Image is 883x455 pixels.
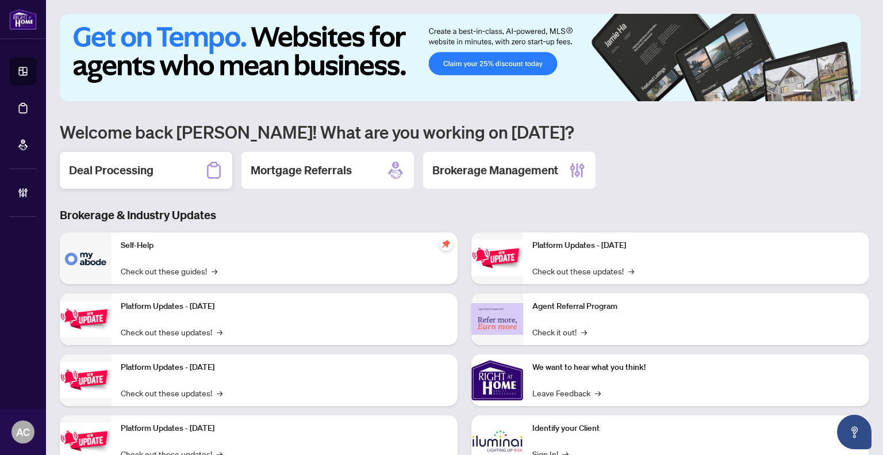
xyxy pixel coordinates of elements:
img: Self-Help [60,232,112,284]
a: Check out these updates!→ [532,265,634,277]
a: Check out these guides!→ [121,265,217,277]
img: Platform Updates - June 23, 2025 [471,240,523,276]
span: → [628,265,634,277]
p: Platform Updates - [DATE] [121,361,448,374]
p: We want to hear what you think! [532,361,860,374]
span: → [595,387,601,399]
span: → [217,326,222,338]
a: Check it out!→ [532,326,587,338]
a: Check out these updates!→ [121,326,222,338]
p: Platform Updates - [DATE] [121,300,448,313]
button: 6 [853,90,858,94]
span: → [581,326,587,338]
p: Self-Help [121,239,448,252]
img: Platform Updates - July 21, 2025 [60,362,112,398]
p: Identify your Client [532,422,860,435]
button: Open asap [837,415,872,449]
span: → [217,387,222,399]
h1: Welcome back [PERSON_NAME]! What are you working on [DATE]? [60,121,869,143]
img: Platform Updates - September 16, 2025 [60,301,112,337]
a: Leave Feedback→ [532,387,601,399]
button: 3 [826,90,830,94]
button: 2 [816,90,821,94]
p: Platform Updates - [DATE] [121,422,448,435]
button: 4 [835,90,839,94]
h2: Deal Processing [69,162,153,178]
h2: Mortgage Referrals [251,162,352,178]
img: Slide 0 [60,14,861,101]
button: 5 [844,90,849,94]
a: Check out these updates!→ [121,387,222,399]
p: Agent Referral Program [532,300,860,313]
span: AC [16,424,30,440]
p: Platform Updates - [DATE] [532,239,860,252]
img: logo [9,9,37,30]
span: → [212,265,217,277]
button: 1 [793,90,812,94]
img: Agent Referral Program [471,303,523,335]
h2: Brokerage Management [432,162,558,178]
img: We want to hear what you think! [471,354,523,406]
h3: Brokerage & Industry Updates [60,207,869,223]
span: pushpin [439,237,453,251]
